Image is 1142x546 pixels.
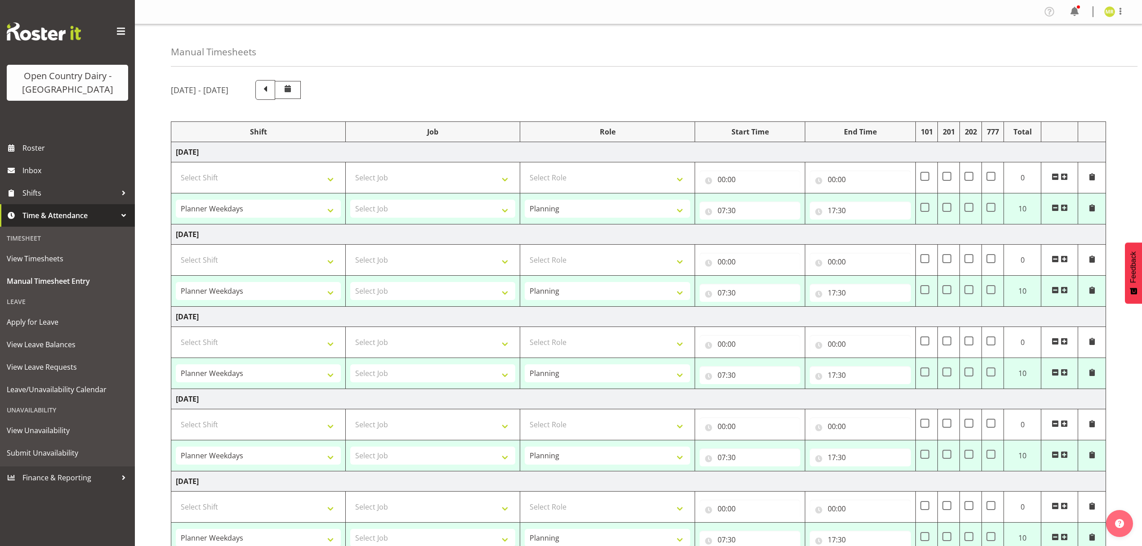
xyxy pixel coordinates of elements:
div: Start Time [700,126,801,137]
div: Total [1008,126,1036,137]
a: View Leave Balances [2,333,133,356]
a: Submit Unavailability [2,442,133,464]
span: Time & Attendance [22,209,117,222]
span: Leave/Unavailability Calendar [7,383,128,396]
input: Click to select... [810,366,911,384]
span: View Leave Balances [7,338,128,351]
img: Rosterit website logo [7,22,81,40]
td: [DATE] [171,389,1106,409]
td: 0 [1004,492,1041,523]
div: 777 [986,126,999,137]
span: Manual Timesheet Entry [7,274,128,288]
div: End Time [810,126,911,137]
td: 0 [1004,409,1041,440]
span: Roster [22,141,130,155]
a: View Timesheets [2,247,133,270]
button: Feedback - Show survey [1125,242,1142,304]
td: 10 [1004,358,1041,389]
div: Job [350,126,515,137]
span: View Timesheets [7,252,128,265]
span: Apply for Leave [7,315,128,329]
span: Finance & Reporting [22,471,117,484]
td: 0 [1004,327,1041,358]
td: 0 [1004,162,1041,193]
td: [DATE] [171,224,1106,245]
input: Click to select... [700,335,801,353]
span: Submit Unavailability [7,446,128,460]
input: Click to select... [810,500,911,518]
div: 202 [964,126,977,137]
div: 101 [920,126,933,137]
input: Click to select... [700,500,801,518]
input: Click to select... [810,335,911,353]
input: Click to select... [700,201,801,219]
td: 10 [1004,193,1041,224]
input: Click to select... [810,448,911,466]
a: Apply for Leave [2,311,133,333]
input: Click to select... [700,366,801,384]
div: Shift [176,126,341,137]
span: View Leave Requests [7,360,128,374]
span: View Unavailability [7,424,128,437]
input: Click to select... [810,201,911,219]
img: help-xxl-2.png [1115,519,1124,528]
a: View Unavailability [2,419,133,442]
a: View Leave Requests [2,356,133,378]
input: Click to select... [810,170,911,188]
input: Click to select... [700,284,801,302]
input: Click to select... [700,448,801,466]
span: Feedback [1129,251,1138,283]
span: Shifts [22,186,117,200]
div: Timesheet [2,229,133,247]
td: 10 [1004,440,1041,471]
img: mikayla-rangi7450.jpg [1104,6,1115,17]
input: Click to select... [700,253,801,271]
input: Click to select... [700,170,801,188]
div: Leave [2,292,133,311]
h4: Manual Timesheets [171,47,256,57]
td: 0 [1004,245,1041,276]
span: Inbox [22,164,130,177]
input: Click to select... [810,284,911,302]
a: Leave/Unavailability Calendar [2,378,133,401]
div: 201 [942,126,955,137]
input: Click to select... [810,253,911,271]
div: Unavailability [2,401,133,419]
td: [DATE] [171,471,1106,492]
div: Role [525,126,690,137]
td: [DATE] [171,142,1106,162]
input: Click to select... [700,417,801,435]
div: Open Country Dairy - [GEOGRAPHIC_DATA] [16,69,119,96]
td: [DATE] [171,307,1106,327]
a: Manual Timesheet Entry [2,270,133,292]
h5: [DATE] - [DATE] [171,85,228,95]
td: 10 [1004,276,1041,307]
input: Click to select... [810,417,911,435]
